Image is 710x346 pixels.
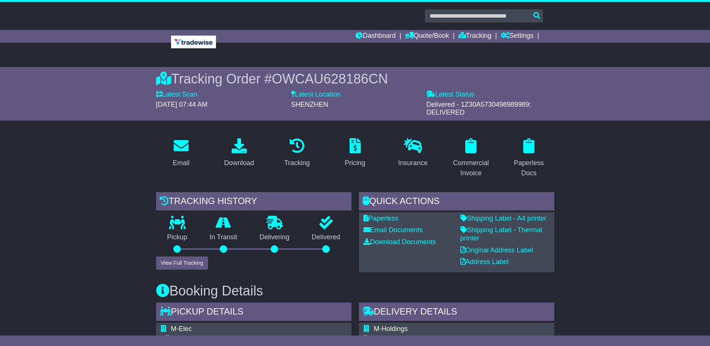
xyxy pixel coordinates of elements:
div: Delivery [374,335,550,343]
span: [DATE] 07:44 AM [156,101,208,108]
a: Address Label [460,258,509,265]
a: Paperless Docs [504,136,554,181]
p: Delivered [301,233,351,242]
a: Dashboard [356,30,396,43]
div: Commercial Invoice [451,158,491,178]
div: Tracking history [156,192,351,212]
a: Email Documents [363,226,423,234]
a: Insurance [393,136,433,171]
a: Paperless [363,215,399,222]
p: Pickup [156,233,199,242]
div: Download [224,158,254,168]
div: Pricing [345,158,365,168]
div: Delivery Details [359,303,554,323]
label: Latest Location [291,91,341,99]
div: Tracking Order # [156,71,554,87]
a: Shipping Label - Thermal printer [460,226,542,242]
a: Settings [501,30,534,43]
span: Commercial [171,335,207,343]
a: Original Address Label [460,246,533,254]
div: Quick Actions [359,192,554,212]
a: Tracking [279,136,314,171]
p: Delivering [249,233,301,242]
a: Pricing [340,136,370,171]
a: Quote/Book [405,30,449,43]
div: Pickup Details [156,303,351,323]
a: Shipping Label - A4 printer [460,215,546,222]
label: Latest Scan [156,91,198,99]
span: OWCAU628186CN [272,71,388,86]
div: Tracking [284,158,310,168]
span: SHENZHEN [291,101,328,108]
span: M-Holdings [374,325,408,333]
a: Download Documents [363,238,436,246]
div: Pickup [171,335,341,343]
a: Email [168,136,194,171]
span: Commercial [374,335,410,343]
h3: Booking Details [156,283,554,298]
a: Download [219,136,259,171]
a: Commercial Invoice [446,136,496,181]
div: Insurance [398,158,428,168]
label: Latest Status [426,91,474,99]
p: In Transit [198,233,249,242]
button: View Full Tracking [156,257,208,270]
div: Paperless Docs [509,158,549,178]
div: Email [173,158,189,168]
span: Delivered - 1Z30A5730498989989: DELIVERED [426,101,531,116]
a: Tracking [458,30,491,43]
span: M-Elec [171,325,192,333]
